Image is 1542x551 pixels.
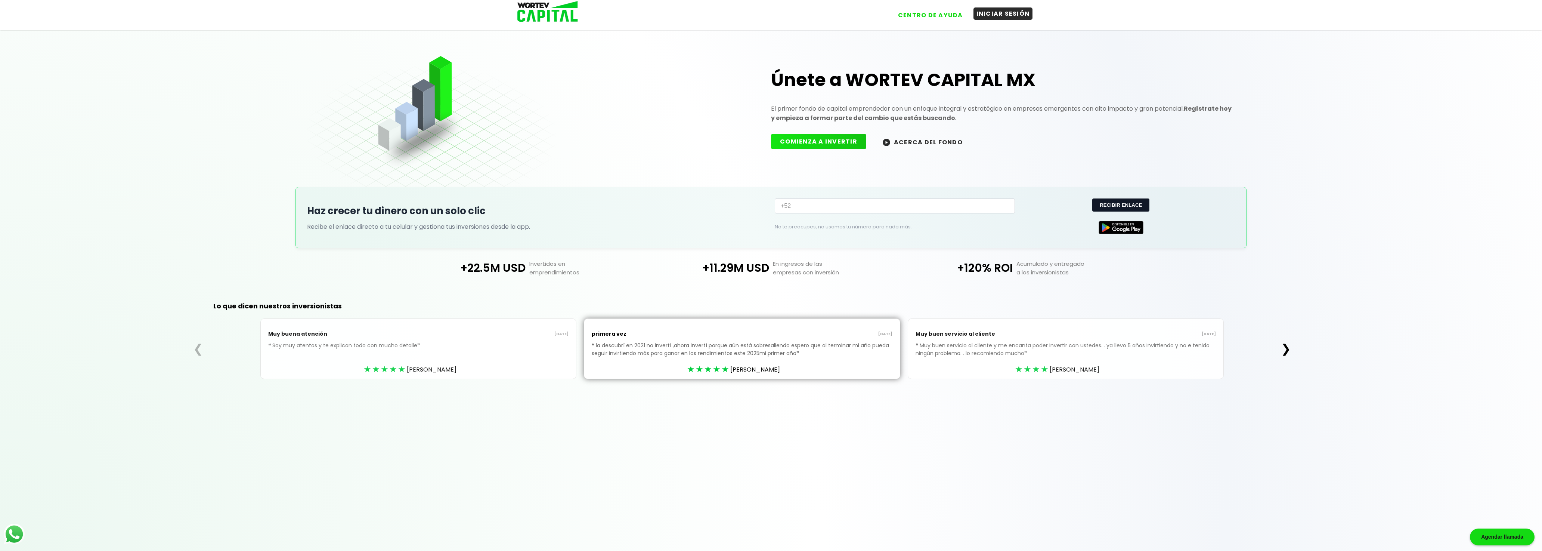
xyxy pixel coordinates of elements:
span: ❝ [916,342,920,349]
p: [DATE] [418,331,569,337]
p: En ingresos de las empresas con inversión [769,259,893,277]
span: [PERSON_NAME] [1050,365,1099,374]
p: primera vez [592,326,742,342]
a: CENTRO DE AYUDA [888,3,966,21]
p: [DATE] [1066,331,1216,337]
img: Google Play [1099,221,1143,234]
p: [DATE] [742,331,892,337]
p: No te preocupes, no usamos tu número para nada más. [775,224,1003,230]
p: Muy buen servicio al cliente y me encanta poder invertir con ustedes. . ya llevo 5 años invirtien... [916,342,1216,369]
button: CENTRO DE AYUDA [895,9,966,21]
h2: Lo que dicen nuestros inversionistas [191,301,1205,311]
a: COMIENZA A INVERTIR [771,137,874,146]
img: logos_whatsapp-icon.242b2217.svg [4,524,25,545]
h2: Haz crecer tu dinero con un solo clic [307,204,767,218]
p: la descubrí en 2021 no invertí ,ahora invertí porque aún está sobresaliendo espero que al termina... [592,342,892,369]
p: Muy buena atención [268,326,418,342]
span: ❝ [592,342,596,349]
button: INICIAR SESIÓN [973,7,1033,20]
span: [PERSON_NAME] [730,365,780,374]
button: COMIENZA A INVERTIR [771,134,866,149]
p: Recibe el enlace directo a tu celular y gestiona tus inversiones desde la app. [307,222,767,231]
a: INICIAR SESIÓN [966,3,1033,21]
span: ❝ [268,342,272,349]
div: ★★★★★ [364,364,407,375]
div: ★★★★★ [687,364,730,375]
p: Soy muy atentos y te explican todo con mucho detalle [268,342,569,361]
div: ★★★★ [1015,364,1050,375]
button: RECIBIR ENLACE [1092,198,1149,212]
p: +22.5M USD [406,259,526,277]
img: wortev-capital-acerca-del-fondo [883,139,890,146]
p: El primer fondo de capital emprendedor con un enfoque integral y estratégico en empresas emergent... [771,104,1235,123]
h1: Únete a WORTEV CAPITAL MX [771,68,1235,92]
span: ❞ [796,350,801,357]
span: [PERSON_NAME] [407,365,456,374]
strong: Regístrate hoy y empieza a formar parte del cambio que estás buscando [771,104,1232,122]
p: Acumulado y entregado a los inversionistas [1013,259,1136,277]
button: ACERCA DEL FONDO [874,134,972,150]
span: ❞ [1024,350,1028,357]
button: ❯ [1279,341,1293,356]
span: ❞ [417,342,421,349]
button: ❮ [191,341,205,356]
p: +120% ROI [893,259,1013,277]
p: +11.29M USD [649,259,769,277]
p: Muy buen servicio al cliente [916,326,1066,342]
p: Invertidos en emprendimientos [526,259,649,277]
div: Agendar llamada [1470,529,1535,545]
